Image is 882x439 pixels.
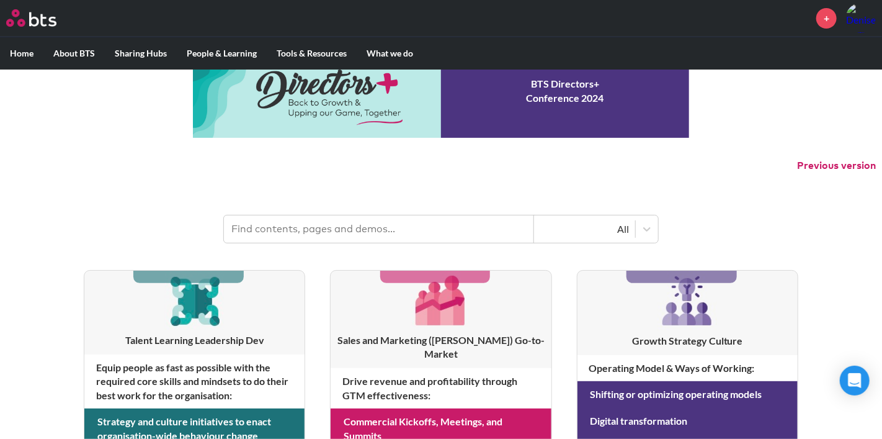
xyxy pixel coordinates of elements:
input: Find contents, pages and demos... [224,215,534,243]
img: [object Object] [165,271,224,330]
img: [object Object] [657,271,717,330]
img: [object Object] [411,271,470,330]
a: Profile [846,3,876,33]
h3: Sales and Marketing ([PERSON_NAME]) Go-to-Market [331,333,551,361]
a: Go home [6,9,79,27]
label: People & Learning [177,37,267,70]
div: Open Intercom Messenger [840,366,870,396]
label: About BTS [43,37,105,70]
h3: Growth Strategy Culture [577,334,798,348]
a: Conference 2024 [193,45,689,138]
img: BTS Logo [6,9,56,27]
button: Previous version [797,159,876,173]
img: Denise Barrows [846,3,876,33]
label: Sharing Hubs [105,37,177,70]
label: What we do [357,37,423,70]
h4: Operating Model & Ways of Working : [577,355,798,381]
div: All [540,222,629,236]
a: + [816,8,837,29]
h4: Equip people as fast as possible with the required core skills and mindsets to do their best work... [84,355,305,409]
h4: Drive revenue and profitability through GTM effectiveness : [331,368,551,409]
label: Tools & Resources [267,37,357,70]
h3: Talent Learning Leadership Dev [84,333,305,347]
